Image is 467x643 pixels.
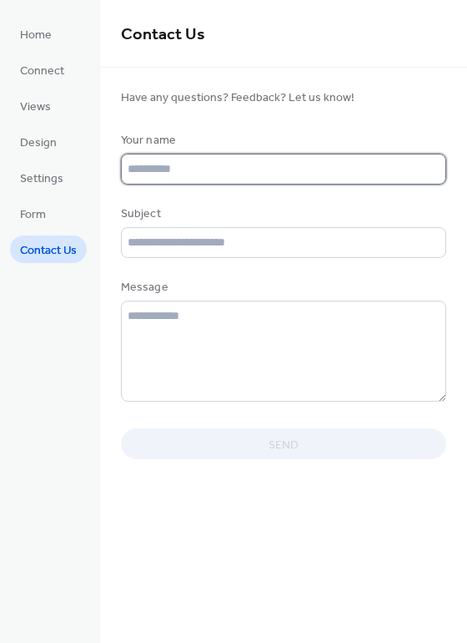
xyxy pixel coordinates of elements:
a: Settings [10,164,73,191]
a: Views [10,92,61,119]
span: Home [20,27,52,44]
div: Message [121,279,443,296]
span: Views [20,99,51,116]
span: Have any questions? Feedback? Let us know! [121,89,446,107]
span: Contact Us [121,18,205,51]
a: Form [10,200,56,227]
a: Contact Us [10,235,87,263]
a: Design [10,128,67,155]
span: Connect [20,63,64,80]
a: Home [10,20,62,48]
a: Connect [10,56,74,84]
span: Form [20,206,46,224]
div: Subject [121,205,443,223]
span: Design [20,134,57,152]
span: Settings [20,170,63,188]
div: Your name [121,132,443,149]
span: Contact Us [20,242,77,260]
